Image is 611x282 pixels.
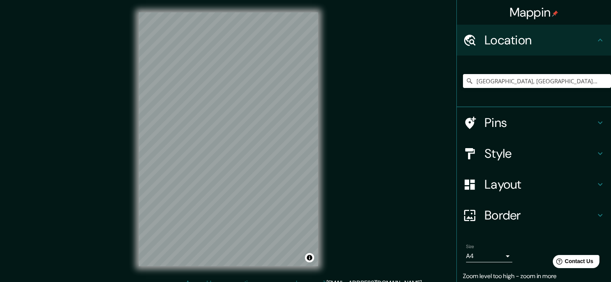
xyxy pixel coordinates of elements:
h4: Mappin [510,5,559,20]
h4: Layout [485,177,596,192]
input: Pick your city or area [463,74,611,88]
div: Border [457,200,611,231]
h4: Pins [485,115,596,130]
iframe: Help widget launcher [542,252,603,274]
div: Pins [457,107,611,138]
canvas: Map [139,12,318,266]
img: pin-icon.png [552,10,558,17]
h4: Border [485,208,596,223]
h4: Location [485,32,596,48]
div: A4 [466,250,512,262]
div: Location [457,25,611,56]
button: Toggle attribution [305,253,314,262]
label: Size [466,243,474,250]
h4: Style [485,146,596,161]
p: Zoom level too high - zoom in more [463,272,605,281]
div: Layout [457,169,611,200]
div: Style [457,138,611,169]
